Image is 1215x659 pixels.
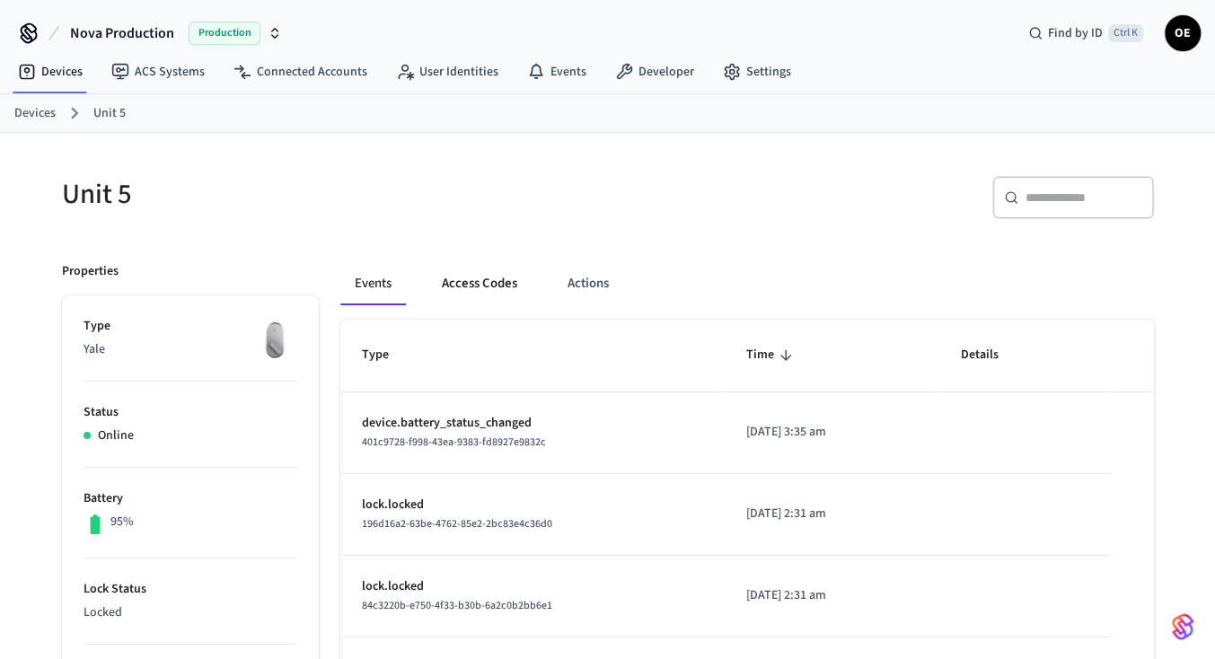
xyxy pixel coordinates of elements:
[14,104,56,123] a: Devices
[1108,24,1143,42] span: Ctrl K
[746,341,797,369] span: Time
[601,56,709,88] a: Developer
[553,262,623,305] button: Actions
[362,435,546,450] span: 401c9728-f998-43ea-9383-fd8927e9832c
[62,176,597,213] h5: Unit 5
[362,516,552,532] span: 196d16a2-63be-4762-85e2-2bc83e4c36d0
[97,56,219,88] a: ACS Systems
[62,262,119,281] p: Properties
[382,56,513,88] a: User Identities
[362,341,412,369] span: Type
[84,317,297,336] p: Type
[84,489,297,508] p: Battery
[189,22,260,45] span: Production
[960,341,1021,369] span: Details
[362,598,552,613] span: 84c3220b-e750-4f33-b30b-6a2c0b2bb6e1
[340,262,406,305] button: Events
[362,414,703,433] p: device.battery_status_changed
[110,513,134,532] p: 95%
[340,262,1154,305] div: ant example
[84,603,297,622] p: Locked
[84,403,297,422] p: Status
[93,104,126,123] a: Unit 5
[1167,17,1199,49] span: OE
[746,505,918,523] p: [DATE] 2:31 am
[1014,17,1158,49] div: Find by IDCtrl K
[709,56,806,88] a: Settings
[1048,24,1103,42] span: Find by ID
[427,262,532,305] button: Access Codes
[219,56,382,88] a: Connected Accounts
[4,56,97,88] a: Devices
[1172,612,1193,641] img: SeamLogoGradient.69752ec5.svg
[252,317,297,362] img: August Wifi Smart Lock 3rd Gen, Silver, Front
[746,423,918,442] p: [DATE] 3:35 am
[98,426,134,445] p: Online
[84,580,297,599] p: Lock Status
[70,22,174,44] span: Nova Production
[1165,15,1201,51] button: OE
[513,56,601,88] a: Events
[746,586,918,605] p: [DATE] 2:31 am
[362,577,703,596] p: lock.locked
[362,496,703,514] p: lock.locked
[84,340,297,359] p: Yale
